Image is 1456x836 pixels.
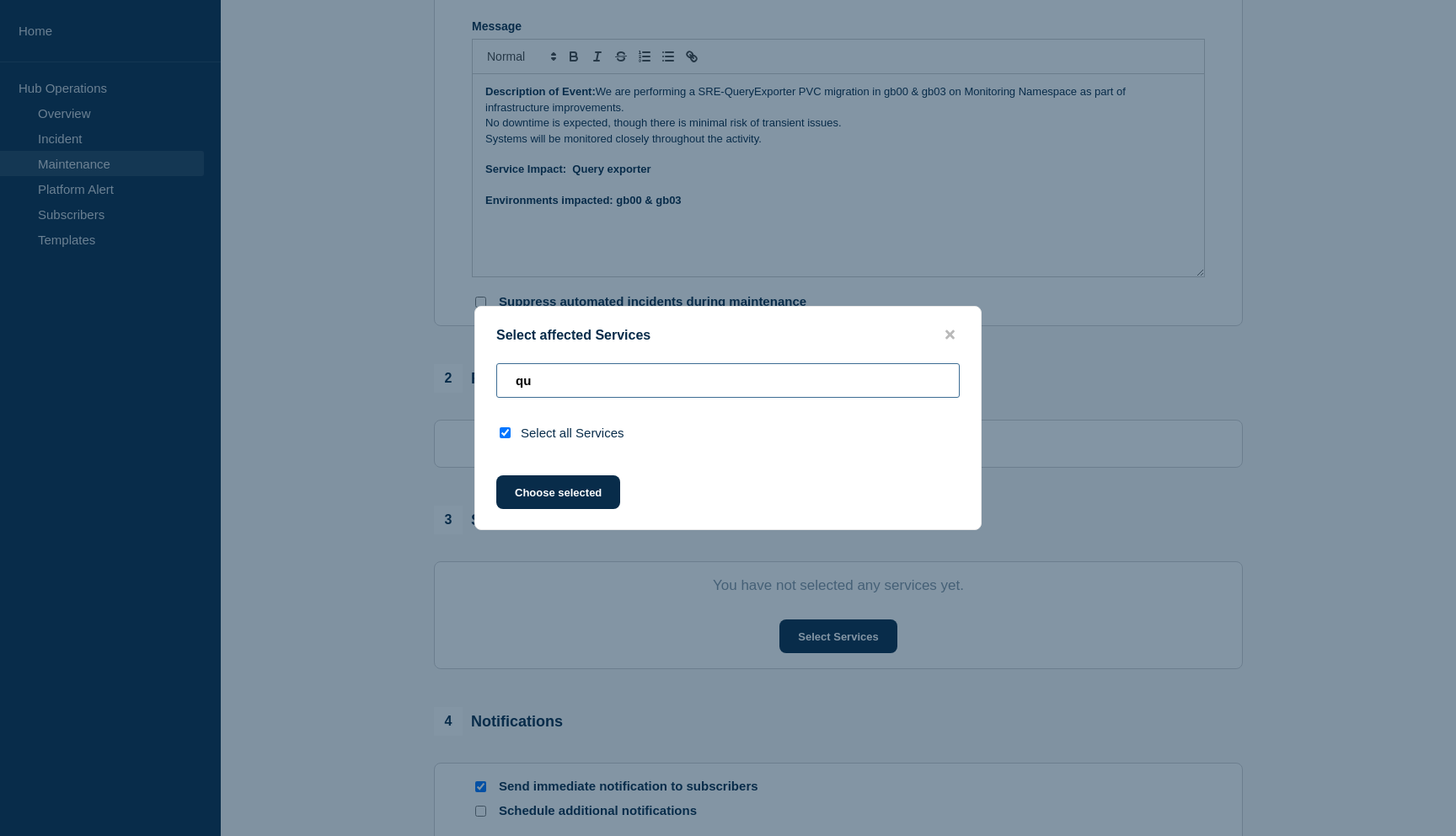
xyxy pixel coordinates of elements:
[940,327,960,343] button: close button
[496,363,960,398] input: Search
[496,475,620,509] button: Choose selected
[500,427,511,438] input: select all checkbox
[521,426,624,440] span: Select all Services
[475,327,981,343] div: Select affected Services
